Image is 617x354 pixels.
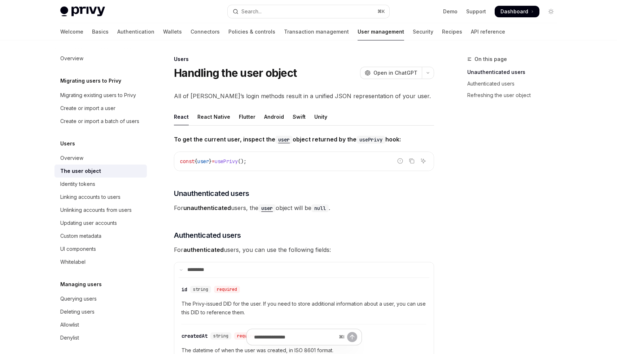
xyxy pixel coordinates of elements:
span: Dashboard [500,8,528,15]
a: Wallets [163,23,182,40]
div: Flutter [239,108,255,125]
button: Report incorrect code [395,156,405,166]
a: Security [413,23,433,40]
a: Dashboard [495,6,539,17]
a: Authenticated users [467,78,563,89]
h1: Handling the user object [174,66,297,79]
span: ⌘ K [377,9,385,14]
a: Allowlist [54,318,147,331]
span: Unauthenticated users [174,188,249,198]
div: React [174,108,189,125]
div: Denylist [60,333,79,342]
span: = [212,158,215,165]
div: The user object [60,167,101,175]
div: Querying users [60,294,97,303]
a: Migrating existing users to Privy [54,89,147,102]
div: Create or import a batch of users [60,117,139,126]
h5: Migrating users to Privy [60,77,121,85]
a: API reference [471,23,505,40]
strong: unauthenticated [183,204,231,211]
button: Toggle dark mode [545,6,557,17]
a: Identity tokens [54,178,147,191]
button: Open search [228,5,389,18]
div: Unlinking accounts from users [60,206,132,214]
div: UI components [60,245,96,253]
a: Authentication [117,23,154,40]
a: Refreshing the user object [467,89,563,101]
button: Open in ChatGPT [360,67,422,79]
strong: To get the current user, inspect the object returned by the hook: [174,136,401,143]
a: user [258,204,276,211]
code: user [275,136,293,144]
code: user [258,204,276,212]
span: (); [238,158,246,165]
a: Denylist [54,331,147,344]
div: Identity tokens [60,180,95,188]
span: For users, the object will be . [174,203,434,213]
a: Updating user accounts [54,217,147,230]
span: user [197,158,209,165]
a: UI components [54,242,147,255]
div: Allowlist [60,320,79,329]
a: Overview [54,152,147,165]
a: User management [358,23,404,40]
a: user [275,136,293,143]
a: Basics [92,23,109,40]
code: null [311,204,329,212]
span: { [194,158,197,165]
div: Android [264,108,284,125]
div: Updating user accounts [60,219,117,227]
img: light logo [60,6,105,17]
div: Migrating existing users to Privy [60,91,136,100]
div: Custom metadata [60,232,101,240]
div: Users [174,56,434,63]
a: Querying users [54,292,147,305]
div: Unity [314,108,327,125]
a: Overview [54,52,147,65]
a: Connectors [191,23,220,40]
div: Search... [241,7,262,16]
span: string [193,287,208,292]
div: required [214,286,240,293]
span: For users, you can use the following fields: [174,245,434,255]
a: Deleting users [54,305,147,318]
span: const [180,158,194,165]
a: Unauthenticated users [467,66,563,78]
a: Create or import a user [54,102,147,115]
code: usePrivy [356,136,385,144]
a: The user object [54,165,147,178]
div: Swift [293,108,306,125]
a: Custom metadata [54,230,147,242]
a: Policies & controls [228,23,275,40]
a: Demo [443,8,458,15]
a: Recipes [442,23,462,40]
span: Open in ChatGPT [373,69,417,77]
a: Transaction management [284,23,349,40]
a: Unlinking accounts from users [54,204,147,217]
a: Support [466,8,486,15]
h5: Users [60,139,75,148]
button: Send message [347,332,357,342]
div: Overview [60,54,83,63]
strong: authenticated [183,246,224,253]
span: All of [PERSON_NAME]’s login methods result in a unified JSON representation of your user. [174,91,434,101]
div: id [181,286,187,293]
span: } [209,158,212,165]
div: Linking accounts to users [60,193,121,201]
button: Ask AI [419,156,428,166]
span: On this page [474,55,507,64]
span: Authenticated users [174,230,241,240]
span: The Privy-issued DID for the user. If you need to store additional information about a user, you ... [181,300,426,317]
div: Overview [60,154,83,162]
span: usePrivy [215,158,238,165]
button: Copy the contents from the code block [407,156,416,166]
div: Create or import a user [60,104,115,113]
div: Whitelabel [60,258,86,266]
input: Ask a question... [254,329,336,345]
a: Linking accounts to users [54,191,147,204]
div: React Native [197,108,230,125]
h5: Managing users [60,280,102,289]
a: Create or import a batch of users [54,115,147,128]
a: Whitelabel [54,255,147,268]
div: Deleting users [60,307,95,316]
